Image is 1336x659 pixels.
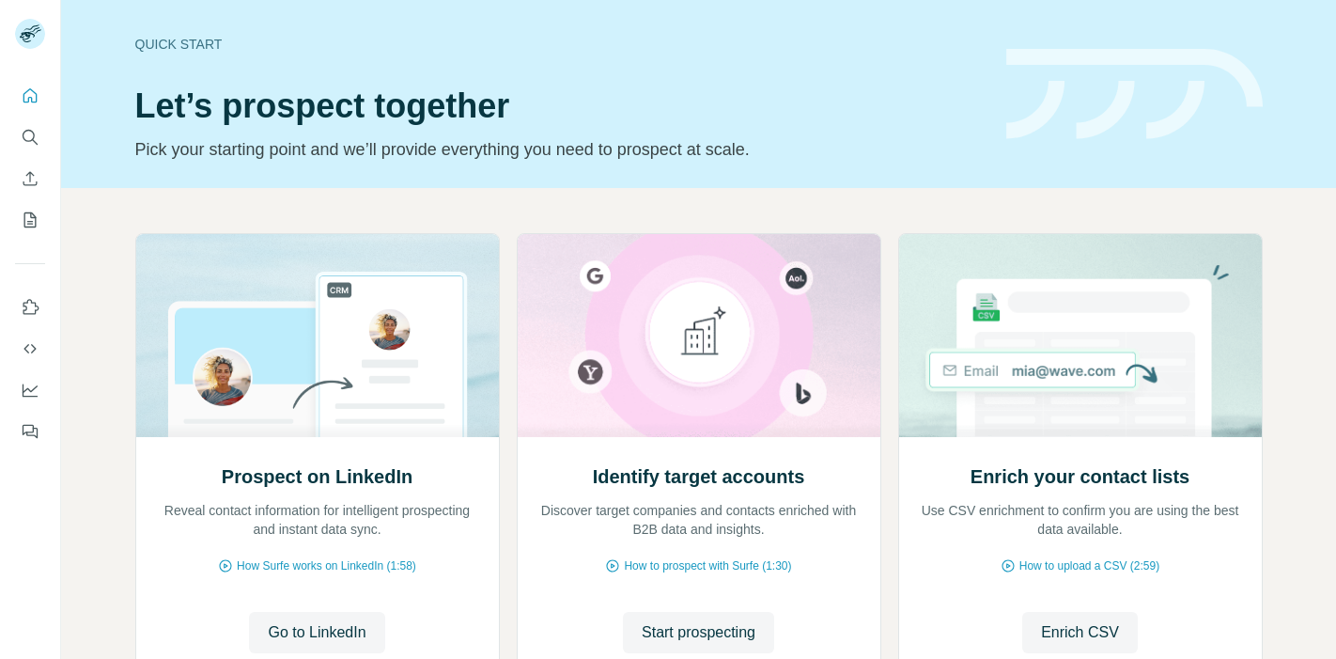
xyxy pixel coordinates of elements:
[1022,612,1138,653] button: Enrich CSV
[15,332,45,366] button: Use Surfe API
[1041,621,1119,644] span: Enrich CSV
[517,234,881,437] img: Identify target accounts
[15,415,45,448] button: Feedback
[971,463,1189,490] h2: Enrich your contact lists
[15,373,45,407] button: Dashboard
[135,234,500,437] img: Prospect on LinkedIn
[155,501,480,539] p: Reveal contact information for intelligent prospecting and instant data sync.
[536,501,862,539] p: Discover target companies and contacts enriched with B2B data and insights.
[593,463,805,490] h2: Identify target accounts
[237,557,416,574] span: How Surfe works on LinkedIn (1:58)
[918,501,1243,539] p: Use CSV enrichment to confirm you are using the best data available.
[222,463,412,490] h2: Prospect on LinkedIn
[1019,557,1159,574] span: How to upload a CSV (2:59)
[15,162,45,196] button: Enrich CSV
[898,234,1263,437] img: Enrich your contact lists
[623,612,774,653] button: Start prospecting
[249,612,384,653] button: Go to LinkedIn
[1006,49,1263,140] img: banner
[624,557,791,574] span: How to prospect with Surfe (1:30)
[15,203,45,237] button: My lists
[268,621,365,644] span: Go to LinkedIn
[15,290,45,324] button: Use Surfe on LinkedIn
[15,120,45,154] button: Search
[135,87,984,125] h1: Let’s prospect together
[135,35,984,54] div: Quick start
[135,136,984,163] p: Pick your starting point and we’ll provide everything you need to prospect at scale.
[642,621,755,644] span: Start prospecting
[15,79,45,113] button: Quick start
